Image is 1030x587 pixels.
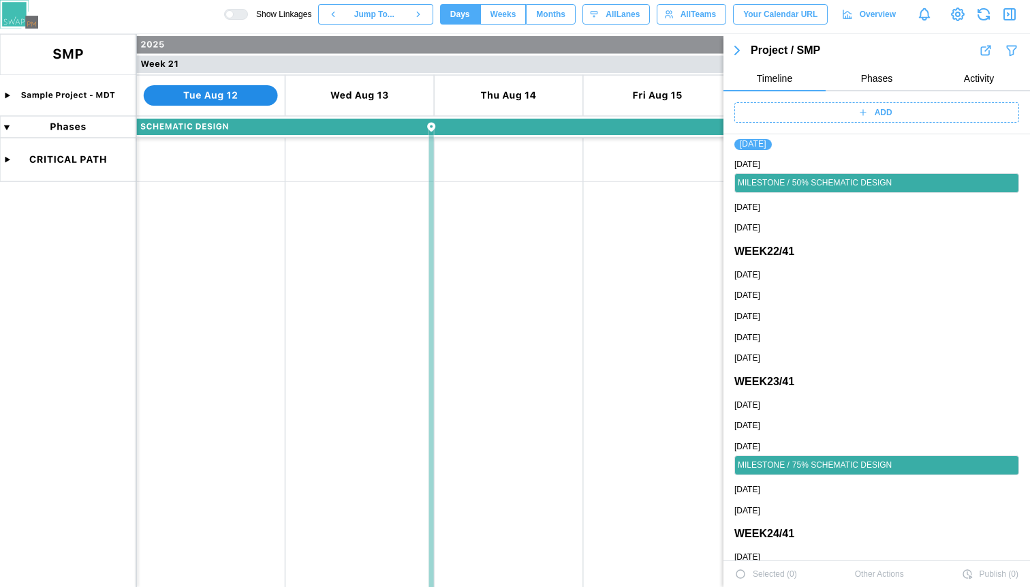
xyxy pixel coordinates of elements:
[734,243,794,260] a: WEEK 22 / 41
[606,5,640,24] span: All Lanes
[450,5,470,24] span: Days
[913,3,936,26] a: Notifications
[248,9,311,20] span: Show Linkages
[734,419,760,432] a: [DATE]
[354,5,394,24] span: Jump To...
[792,177,1001,190] div: 50% SCHEMATIC DESIGN
[734,505,760,517] a: [DATE]
[964,74,994,83] span: Activity
[734,310,760,323] a: [DATE]
[734,551,760,564] a: [DATE]
[740,139,766,149] a: [DATE]
[978,43,993,58] button: Export Results
[751,42,978,59] div: Project / SMP
[738,459,790,472] div: MILESTONE /
[734,222,760,235] a: [DATE]
[792,459,1001,472] div: 75% SCHEMATIC DESIGN
[743,5,817,24] span: Your Calendar URL
[738,177,790,190] div: MILESTONE /
[734,483,760,496] a: [DATE]
[974,5,993,24] button: Refresh Grid
[681,5,716,24] span: All Teams
[734,526,794,543] a: WEEK 24 / 41
[490,5,516,24] span: Weeks
[734,399,760,412] a: [DATE]
[1000,5,1019,24] button: Close Drawer
[734,374,794,391] a: WEEK 23 / 41
[536,5,565,24] span: Months
[734,201,760,214] a: [DATE]
[861,74,893,83] span: Phases
[734,352,760,365] a: [DATE]
[1004,43,1019,58] button: Filter
[734,331,760,344] a: [DATE]
[860,5,896,24] span: Overview
[734,269,760,282] a: [DATE]
[875,103,892,122] span: ADD
[734,440,760,453] a: [DATE]
[948,5,967,24] a: View Project
[734,158,760,171] a: [DATE]
[734,289,760,302] a: [DATE]
[757,74,792,83] span: Timeline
